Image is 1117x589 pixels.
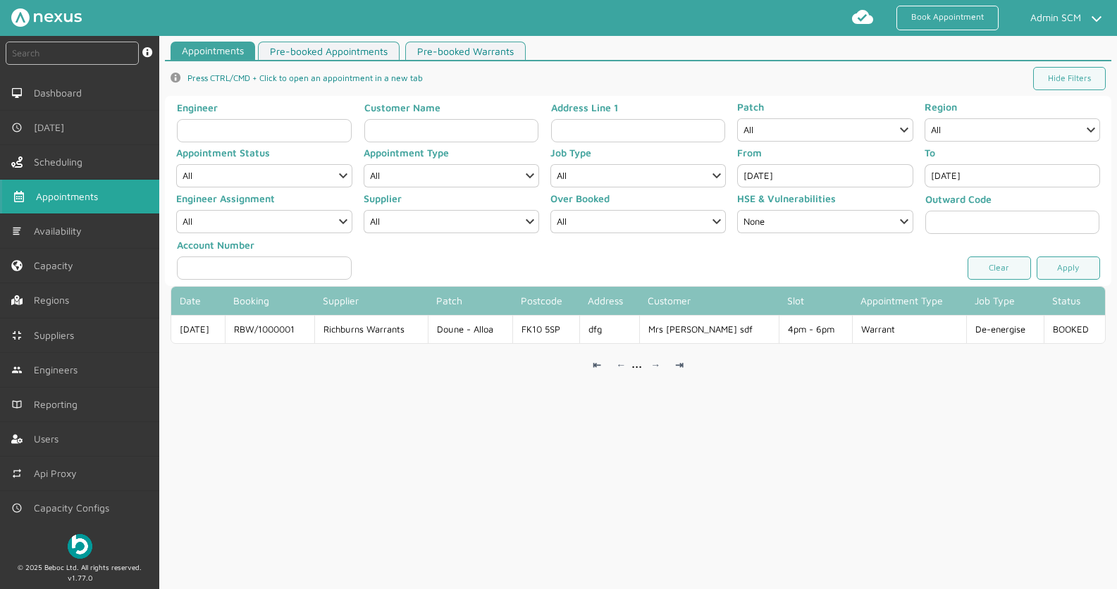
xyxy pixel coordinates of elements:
span: Api Proxy [34,468,82,479]
th: Patch [428,287,512,315]
th: Supplier [314,287,427,315]
img: capacity-left-menu.svg [11,260,23,271]
span: Dashboard [34,87,87,99]
span: [DATE] [34,122,70,133]
td: 4pm - 6pm [779,315,852,343]
td: FK10 5SP [512,315,579,343]
a: Appointments [171,42,255,61]
th: Status [1044,287,1105,315]
input: Date Range [925,164,1100,187]
span: Availability [34,225,87,237]
th: Postcode [512,287,579,315]
img: md-time.svg [11,502,23,514]
img: md-desktop.svg [11,87,23,99]
th: Booking [225,287,314,315]
img: regions.left-menu.svg [11,294,23,306]
img: md-book.svg [11,399,23,410]
label: Patch [737,101,913,113]
td: BOOKED [1044,315,1105,343]
span: Users [34,433,64,445]
td: [DATE] [171,315,225,343]
label: Region [925,101,1100,113]
span: Reporting [34,399,83,410]
img: Nexus [11,8,82,27]
img: md-people.svg [11,364,23,376]
span: Scheduling [34,156,88,168]
img: Beboc Logo [68,534,92,559]
span: Capacity [34,260,79,271]
label: From [737,147,913,159]
span: Suppliers [34,330,80,341]
input: Date Range [737,164,913,187]
td: dfg [579,315,639,343]
th: Job Type [966,287,1044,315]
a: ⇥ [669,354,690,376]
label: To [925,147,1100,159]
input: Search by: Ref, PostCode, MPAN, MPRN, Account, Customer [6,42,139,65]
label: Address Line 1 [551,102,725,113]
a: Apply [1037,256,1100,280]
th: Slot [779,287,852,315]
label: Supplier [364,193,539,204]
a: ⇤ [586,354,607,376]
img: user-left-menu.svg [11,433,23,445]
td: Richburns Warrants [314,315,427,343]
div: ... [631,354,642,371]
a: → [645,354,666,376]
td: De-energise [966,315,1044,343]
img: md-repeat.svg [11,468,23,479]
th: Address [579,287,639,315]
a: Hide Filters [1033,67,1106,90]
span: Press CTRL/CMD + Click to open an appointment in a new tab [187,73,423,84]
img: md-list.svg [11,225,23,237]
label: HSE & Vulnerabilities [737,193,913,204]
th: Appointment Type [852,287,966,315]
th: Date [171,287,225,315]
span: Capacity Configs [34,502,115,514]
label: Appointment Status [176,147,352,159]
label: Appointment Type [364,147,539,159]
span: Appointments [36,191,104,202]
label: Account Number [177,240,351,251]
td: Doune - Alloa [428,315,512,343]
a: Pre-booked Warrants [405,42,526,61]
img: md-contract.svg [11,330,23,341]
a: Pre-booked Appointments [258,42,400,61]
img: scheduling-left-menu.svg [11,156,23,168]
td: RBW/1000001 [225,315,314,343]
label: Outward Code [925,194,1099,205]
a: ← [610,354,631,376]
span: Regions [34,294,75,306]
label: Engineer [177,102,351,113]
label: Job Type [550,147,726,159]
img: md-time.svg [11,122,23,133]
label: Engineer Assignment [176,193,352,204]
td: Mrs [PERSON_NAME] sdf [639,315,779,343]
th: Customer [639,287,779,315]
img: md-cloud-done.svg [851,6,874,28]
span: Engineers [34,364,83,376]
label: Over Booked [550,193,726,204]
a: Clear [968,256,1031,280]
img: appointments-left-menu.svg [13,191,25,202]
label: Customer Name [364,102,538,113]
td: Warrant [852,315,966,343]
a: Book Appointment [896,6,999,30]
